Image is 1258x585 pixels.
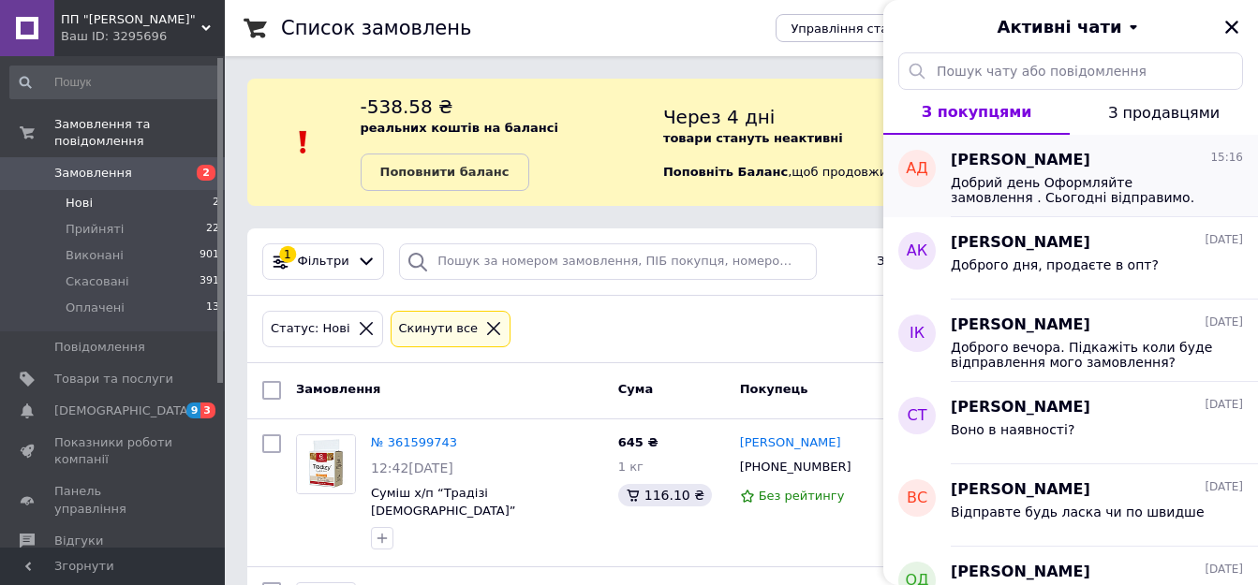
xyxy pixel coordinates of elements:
[618,484,712,506] div: 116.10 ₴
[906,158,927,180] span: АД
[54,165,132,182] span: Замовлення
[395,319,482,339] div: Cкинути все
[54,434,173,468] span: Показники роботи компанії
[883,90,1070,135] button: З покупцями
[289,128,318,156] img: :exclamation:
[663,106,776,128] span: Через 4 дні
[66,247,124,264] span: Виконані
[898,52,1243,90] input: Пошук чату або повідомлення
[296,382,380,396] span: Замовлення
[908,405,927,427] span: СТ
[267,319,354,339] div: Статус: Нові
[279,246,296,263] div: 1
[883,300,1258,382] button: ІК[PERSON_NAME][DATE]Доброго вечора. Підкажіть коли буде відправлення мого замовлення?
[951,175,1217,205] span: Добрий день Оформляйте замовлення . Сьогодні відправимо.
[1205,397,1243,413] span: [DATE]
[66,273,129,290] span: Скасовані
[213,195,219,212] span: 2
[883,382,1258,464] button: СТ[PERSON_NAME][DATE]Воно в наявності?
[791,22,934,36] span: Управління статусами
[618,382,653,396] span: Cума
[380,165,510,179] b: Поповнити баланс
[54,483,173,517] span: Панель управління
[197,165,215,181] span: 2
[951,257,1159,272] span: Доброго дня, продаєте в опт?
[951,340,1217,370] span: Доброго вечора. Підкажіть коли буде відправлення мого замовлення?
[66,300,125,316] span: Оплачені
[371,435,457,449] a: № 361599743
[1205,479,1243,495] span: [DATE]
[1210,150,1243,166] span: 15:16
[54,533,103,549] span: Відгуки
[907,488,927,509] span: ВС
[877,253,1004,271] span: Збережені фільтри:
[618,435,659,449] span: 645 ₴
[61,11,201,28] span: ПП "Анастасія"
[951,150,1090,171] span: [PERSON_NAME]
[951,479,1090,501] span: [PERSON_NAME]
[361,95,453,118] span: -538.58 ₴
[66,221,124,238] span: Прийняті
[997,15,1121,39] span: Активні чати
[298,253,349,271] span: Фільтри
[1070,90,1258,135] button: З продавцями
[951,314,1090,336] span: [PERSON_NAME]
[618,460,644,474] span: 1 кг
[907,241,927,262] span: АК
[54,371,173,388] span: Товари та послуги
[776,14,949,42] button: Управління статусами
[1205,314,1243,330] span: [DATE]
[54,339,145,356] span: Повідомлення
[200,273,219,290] span: 391
[9,66,221,99] input: Пошук
[1108,104,1220,122] span: З продавцями
[663,165,788,179] b: Поповніть Баланс
[206,221,219,238] span: 22
[951,232,1090,254] span: [PERSON_NAME]
[736,455,855,479] div: [PHONE_NUMBER]
[1221,16,1243,38] button: Закрити
[54,402,193,419] span: [DEMOGRAPHIC_DATA]
[936,15,1206,39] button: Активні чати
[61,28,225,45] div: Ваш ID: 3295696
[361,154,529,191] a: Поповнити баланс
[206,300,219,316] span: 13
[740,382,808,396] span: Покупець
[296,434,356,494] a: Фото товару
[951,422,1074,437] span: Воно в наявності?
[200,402,215,418] span: 3
[1205,232,1243,248] span: [DATE]
[951,562,1090,583] span: [PERSON_NAME]
[297,435,355,493] img: Фото товару
[66,195,93,212] span: Нові
[663,131,843,145] b: товари стануть неактивні
[663,94,1236,191] div: , щоб продовжити отримувати замовлення
[371,461,453,475] span: 12:42[DATE]
[371,486,516,518] a: Суміш х/п “Традізі [DEMOGRAPHIC_DATA]”
[951,505,1205,519] span: Відправте будь ласка чи по швидше
[281,17,471,39] h1: Список замовлень
[399,243,817,280] input: Пошук за номером замовлення, ПІБ покупця, номером телефону, Email, номером накладної
[883,135,1258,217] button: АД[PERSON_NAME]15:16Добрий день Оформляйте замовлення . Сьогодні відправимо.
[361,121,559,135] b: реальних коштів на балансі
[54,116,225,150] span: Замовлення та повідомлення
[951,397,1090,418] span: [PERSON_NAME]
[740,434,841,452] a: [PERSON_NAME]
[186,402,201,418] span: 9
[910,323,925,344] span: ІК
[1205,562,1243,578] span: [DATE]
[200,247,219,264] span: 901
[759,489,845,503] span: Без рейтингу
[922,103,1032,121] span: З покупцями
[883,464,1258,547] button: ВС[PERSON_NAME][DATE]Відправте будь ласка чи по швидше
[883,217,1258,300] button: АК[PERSON_NAME][DATE]Доброго дня, продаєте в опт?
